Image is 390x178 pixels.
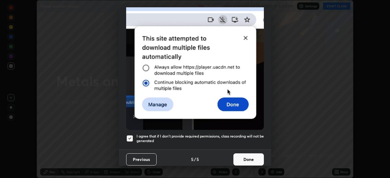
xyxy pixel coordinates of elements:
button: Previous [126,153,157,166]
button: Done [233,153,264,166]
h4: / [194,156,196,162]
h4: 5 [191,156,193,162]
h5: I agree that if I don't provide required permissions, class recording will not be generated [136,134,264,143]
h4: 5 [197,156,199,162]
